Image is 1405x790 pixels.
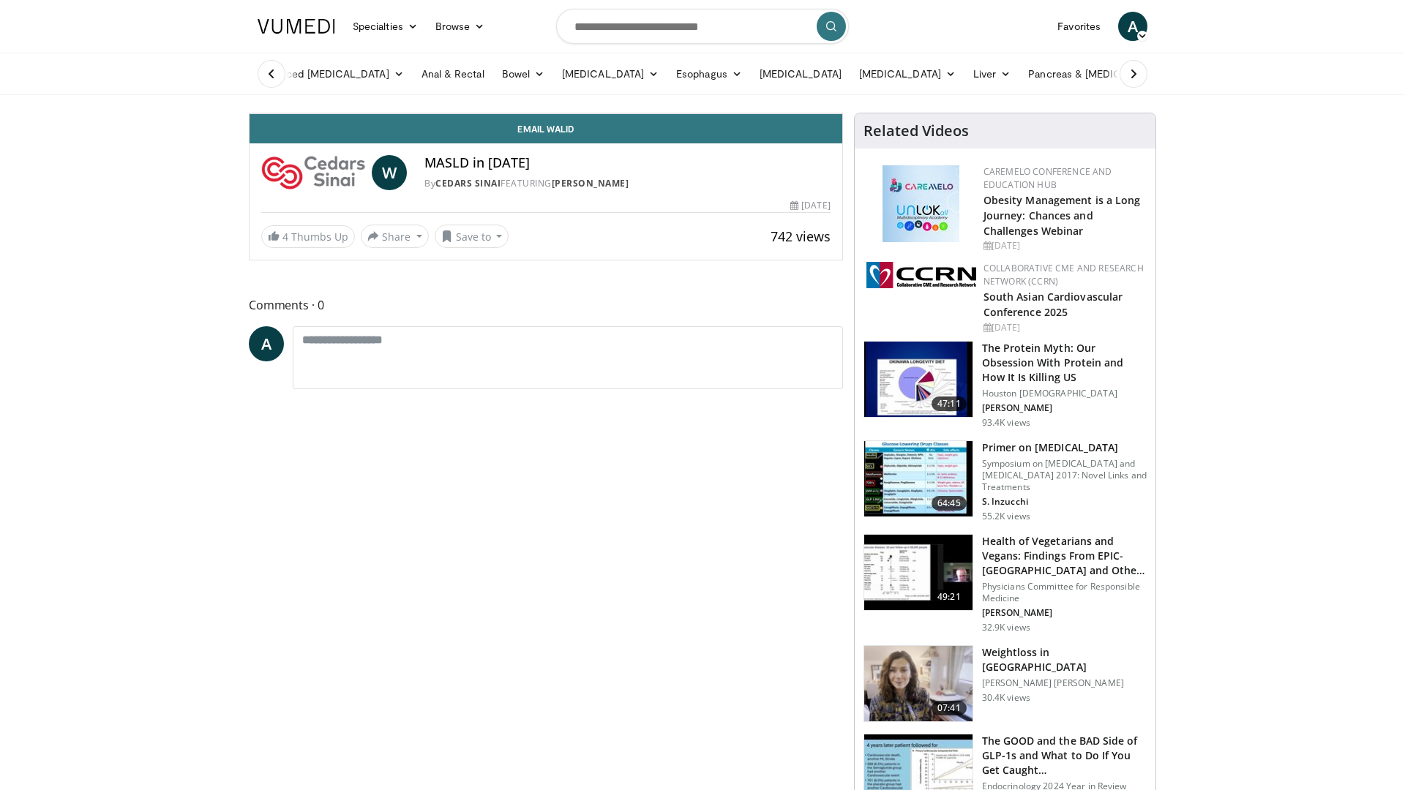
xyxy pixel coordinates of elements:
[261,155,366,190] img: Cedars Sinai
[863,534,1147,633] a: 49:21 Health of Vegetarians and Vegans: Findings From EPIC-[GEOGRAPHIC_DATA] and Othe… Physicians...
[866,262,976,288] img: a04ee3ba-8487-4636-b0fb-5e8d268f3737.png.150x105_q85_autocrop_double_scale_upscale_version-0.2.png
[435,225,509,248] button: Save to
[864,342,973,418] img: b7b8b05e-5021-418b-a89a-60a270e7cf82.150x105_q85_crop-smart_upscale.jpg
[249,326,284,361] a: A
[982,677,1147,689] p: [PERSON_NAME] [PERSON_NAME]
[258,19,335,34] img: VuMedi Logo
[983,290,1123,319] a: South Asian Cardiovascular Conference 2025
[361,225,429,248] button: Share
[552,177,629,189] a: [PERSON_NAME]
[1049,12,1109,41] a: Favorites
[982,458,1147,493] p: Symposium on [MEDICAL_DATA] and [MEDICAL_DATA] 2017: Novel Links and Treatments
[982,734,1147,778] h3: The GOOD and the BAD Side of GLP-1s and What to Do If You Get Caught…
[983,321,1144,334] div: [DATE]
[982,622,1030,633] p: 32.9K views
[964,59,1019,89] a: Liver
[771,227,831,245] span: 742 views
[249,296,843,315] span: Comments 0
[250,114,842,143] a: Email Walid
[982,692,1030,704] p: 30.4K views
[493,59,553,89] a: Bowel
[982,341,1147,385] h3: The Protein Myth: Our Obsession With Protein and How It Is Killing US
[790,199,830,212] div: [DATE]
[427,12,494,41] a: Browse
[982,402,1147,414] p: [PERSON_NAME]
[982,511,1030,522] p: 55.2K views
[982,496,1147,508] p: S. Inzucchi
[553,59,667,89] a: [MEDICAL_DATA]
[982,534,1147,578] h3: Health of Vegetarians and Vegans: Findings From EPIC-[GEOGRAPHIC_DATA] and Othe…
[261,225,355,248] a: 4 Thumbs Up
[556,9,849,44] input: Search topics, interventions
[983,193,1141,238] a: Obesity Management is a Long Journey: Chances and Challenges Webinar
[1118,12,1147,41] a: A
[864,441,973,517] img: 022d2313-3eaa-4549-99ac-ae6801cd1fdc.150x105_q85_crop-smart_upscale.jpg
[982,388,1147,399] p: Houston [DEMOGRAPHIC_DATA]
[1019,59,1191,89] a: Pancreas & [MEDICAL_DATA]
[982,607,1147,619] p: [PERSON_NAME]
[435,177,501,189] a: Cedars Sinai
[344,12,427,41] a: Specialties
[667,59,751,89] a: Esophagus
[863,341,1147,429] a: 47:11 The Protein Myth: Our Obsession With Protein and How It Is Killing US Houston [DEMOGRAPHIC_...
[250,113,842,114] video-js: Video Player
[932,590,967,604] span: 49:21
[983,239,1144,252] div: [DATE]
[863,645,1147,723] a: 07:41 Weightloss in [GEOGRAPHIC_DATA] [PERSON_NAME] [PERSON_NAME] 30.4K views
[864,646,973,722] img: 9983fed1-7565-45be-8934-aef1103ce6e2.150x105_q85_crop-smart_upscale.jpg
[864,535,973,611] img: 606f2b51-b844-428b-aa21-8c0c72d5a896.150x105_q85_crop-smart_upscale.jpg
[249,59,413,89] a: Advanced [MEDICAL_DATA]
[983,262,1144,287] a: Collaborative CME and Research Network (CCRN)
[932,496,967,511] span: 64:45
[983,165,1112,191] a: CaReMeLO Conference and Education Hub
[932,396,967,411] span: 47:11
[850,59,964,89] a: [MEDICAL_DATA]
[424,155,830,171] h4: MASLD in [DATE]
[863,122,969,140] h4: Related Videos
[372,155,407,190] a: W
[982,417,1030,429] p: 93.4K views
[424,177,830,190] div: By FEATURING
[982,645,1147,674] h3: Weightloss in [GEOGRAPHIC_DATA]
[282,230,288,244] span: 4
[413,59,493,89] a: Anal & Rectal
[863,440,1147,522] a: 64:45 Primer on [MEDICAL_DATA] Symposium on [MEDICAL_DATA] and [MEDICAL_DATA] 2017: Novel Links a...
[883,165,959,242] img: 45df64a9-a6de-482c-8a90-ada250f7980c.png.150x105_q85_autocrop_double_scale_upscale_version-0.2.jpg
[932,701,967,715] span: 07:41
[982,440,1147,455] h3: Primer on [MEDICAL_DATA]
[982,581,1147,604] p: Physicians Committee for Responsible Medicine
[751,59,850,89] a: [MEDICAL_DATA]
